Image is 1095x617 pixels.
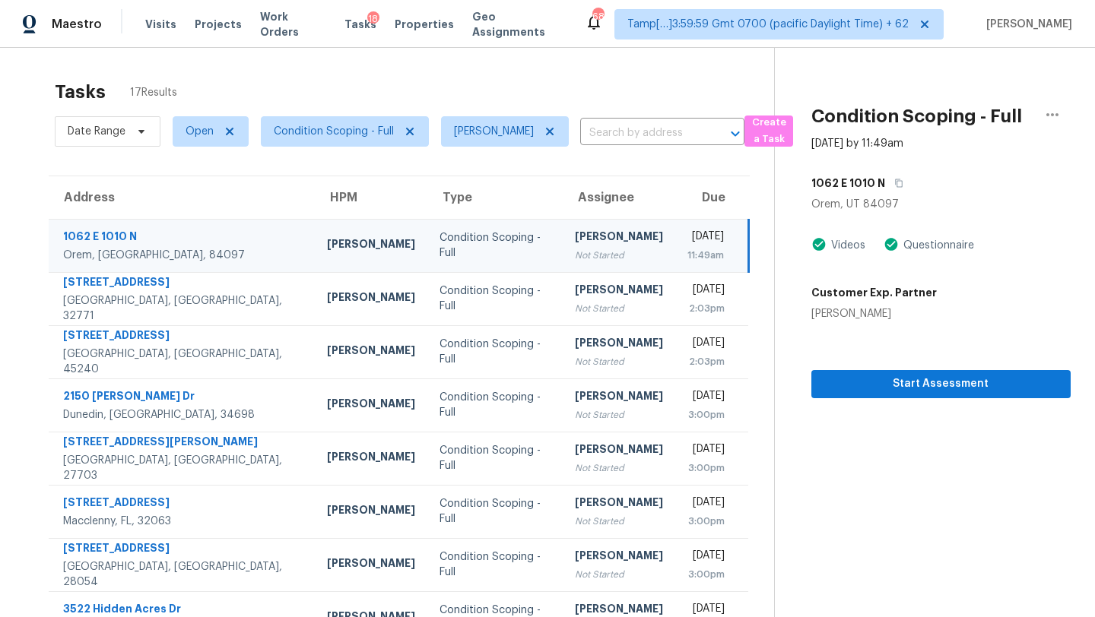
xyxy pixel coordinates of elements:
[327,343,415,362] div: [PERSON_NAME]
[327,290,415,308] div: [PERSON_NAME]
[195,17,242,32] span: Projects
[687,229,724,248] div: [DATE]
[811,306,937,321] div: [PERSON_NAME]
[575,248,663,263] div: Not Started
[327,396,415,415] div: [PERSON_NAME]
[145,17,176,32] span: Visits
[454,124,534,139] span: [PERSON_NAME]
[327,449,415,468] div: [PERSON_NAME]
[63,514,303,529] div: Macclenny, FL, 32063
[327,502,415,521] div: [PERSON_NAME]
[63,540,303,559] div: [STREET_ADDRESS]
[884,236,899,252] img: Artifact Present Icon
[440,283,551,314] div: Condition Scoping - Full
[68,124,125,139] span: Date Range
[687,282,725,301] div: [DATE]
[899,238,974,253] div: Questionnaire
[260,9,326,40] span: Work Orders
[63,388,303,407] div: 2150 [PERSON_NAME] Dr
[575,495,663,514] div: [PERSON_NAME]
[811,197,1071,212] div: Orem, UT 84097
[563,176,675,219] th: Assignee
[575,460,663,476] div: Not Started
[344,19,376,30] span: Tasks
[315,176,427,219] th: HPM
[63,559,303,590] div: [GEOGRAPHIC_DATA], [GEOGRAPHIC_DATA], 28054
[63,274,303,293] div: [STREET_ADDRESS]
[575,388,663,407] div: [PERSON_NAME]
[627,17,909,32] span: Tamp[…]3:59:59 Gmt 0700 (pacific Daylight Time) + 62
[367,11,379,27] div: 18
[811,176,885,191] h5: 1062 E 1010 N
[980,17,1072,32] span: [PERSON_NAME]
[395,17,454,32] span: Properties
[592,9,603,24] div: 687
[327,555,415,574] div: [PERSON_NAME]
[63,434,303,453] div: [STREET_ADDRESS][PERSON_NAME]
[687,407,725,422] div: 3:00pm
[687,248,724,263] div: 11:49am
[575,548,663,567] div: [PERSON_NAME]
[49,176,315,219] th: Address
[811,285,937,300] h5: Customer Exp. Partner
[472,9,567,40] span: Geo Assignments
[752,114,786,149] span: Create a Task
[575,567,663,582] div: Not Started
[63,229,303,248] div: 1062 E 1010 N
[186,124,214,139] span: Open
[675,176,749,219] th: Due
[63,407,303,422] div: Dunedin, [GEOGRAPHIC_DATA], 34698
[63,293,303,324] div: [GEOGRAPHIC_DATA], [GEOGRAPHIC_DATA], 32771
[687,301,725,316] div: 2:03pm
[130,85,177,100] span: 17 Results
[744,115,793,147] button: Create a Task
[575,514,663,529] div: Not Started
[885,169,906,197] button: Copy Address
[55,84,106,100] h2: Tasks
[63,248,303,263] div: Orem, [GEOGRAPHIC_DATA], 84097
[687,388,725,407] div: [DATE]
[687,335,725,354] div: [DATE]
[824,375,1058,394] span: Start Assessment
[687,548,725,567] div: [DATE]
[575,441,663,460] div: [PERSON_NAME]
[63,495,303,514] div: [STREET_ADDRESS]
[63,346,303,377] div: [GEOGRAPHIC_DATA], [GEOGRAPHIC_DATA], 45240
[687,441,725,460] div: [DATE]
[687,354,725,369] div: 2:03pm
[440,549,551,580] div: Condition Scoping - Full
[440,390,551,420] div: Condition Scoping - Full
[811,109,1022,124] h2: Condition Scoping - Full
[63,327,303,346] div: [STREET_ADDRESS]
[575,301,663,316] div: Not Started
[575,282,663,301] div: [PERSON_NAME]
[440,230,551,261] div: Condition Scoping - Full
[687,495,725,514] div: [DATE]
[440,337,551,367] div: Condition Scoping - Full
[811,236,827,252] img: Artifact Present Icon
[580,122,702,145] input: Search by address
[687,514,725,529] div: 3:00pm
[63,453,303,483] div: [GEOGRAPHIC_DATA], [GEOGRAPHIC_DATA], 27703
[725,123,746,144] button: Open
[52,17,102,32] span: Maestro
[687,567,725,582] div: 3:00pm
[274,124,394,139] span: Condition Scoping - Full
[827,238,865,253] div: Videos
[575,335,663,354] div: [PERSON_NAME]
[687,460,725,476] div: 3:00pm
[811,370,1071,398] button: Start Assessment
[575,229,663,248] div: [PERSON_NAME]
[811,136,903,151] div: [DATE] by 11:49am
[427,176,563,219] th: Type
[575,407,663,422] div: Not Started
[327,236,415,255] div: [PERSON_NAME]
[440,496,551,527] div: Condition Scoping - Full
[440,443,551,473] div: Condition Scoping - Full
[575,354,663,369] div: Not Started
